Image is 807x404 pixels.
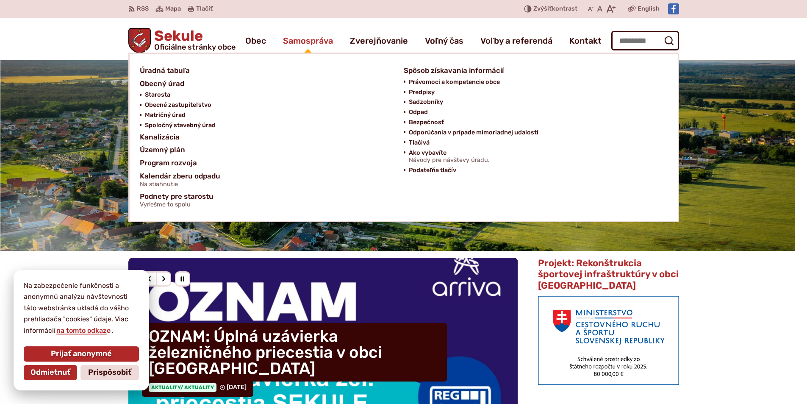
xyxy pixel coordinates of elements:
[409,138,657,148] a: Tlačivá
[31,368,70,377] span: Odmietnuť
[149,383,216,392] span: Aktuality
[636,4,661,14] a: English
[145,120,394,131] a: Spoločný stavebný úrad
[409,77,657,87] a: Právomoci a kompetencie obce
[245,29,266,53] a: Obec
[404,64,504,77] span: Spôsob získavania informácií
[409,97,657,107] a: Sadzobníky
[668,3,679,14] img: Prejsť na Facebook stránku
[638,4,660,14] span: English
[128,28,151,53] img: Prejsť na domovskú stránku
[140,77,184,90] span: Obecný úrad
[165,4,181,14] span: Mapa
[409,148,657,166] a: Ako vybavíteNávody pre návštevy úradu.
[569,29,602,53] a: Kontakt
[145,120,216,131] span: Spoločný stavebný úrad
[24,346,139,362] button: Prijať anonymné
[140,201,214,208] span: Vyriešme to spolu
[409,97,443,107] span: Sadzobníky
[140,190,657,211] a: Podnety pre starostuVyriešme to spolu
[145,100,211,110] span: Obecné zastupiteľstvo
[140,156,197,170] span: Program rozvoja
[404,64,657,77] a: Spôsob získavania informácií
[409,117,444,128] span: Bezpečnosť
[533,6,577,13] span: kontrast
[140,131,180,144] span: Kanalizácia
[145,100,394,110] a: Obecné zastupiteľstvo
[140,181,220,188] span: Na stiahnutie
[425,29,463,53] a: Voľný čas
[145,110,394,120] a: Matričný úrad
[140,143,394,156] a: Územný plán
[55,326,111,334] a: na tomto odkaze
[142,271,157,287] div: Predošlý slajd
[140,64,394,77] a: Úradná tabuľa
[409,165,657,176] a: Podateľňa tlačív
[51,349,112,359] span: Prijať anonymné
[409,165,456,176] span: Podateľňa tlačív
[409,128,657,138] a: Odporúčania v prípade mimoriadnej udalosti
[196,6,213,13] span: Tlačiť
[409,148,490,166] span: Ako vybavíte
[140,156,394,170] a: Program rozvoja
[175,271,190,287] div: Pozastaviť pohyb slajdera
[409,87,657,98] a: Predpisy
[137,4,149,14] span: RSS
[156,271,171,287] div: Nasledujúci slajd
[409,157,490,164] span: Návody pre návštevy úradu.
[409,107,428,117] span: Odpad
[140,131,394,144] a: Kanalizácia
[180,384,214,390] span: / Aktuality
[538,296,679,385] img: min-cras.png
[88,368,131,377] span: Prispôsobiť
[140,170,394,190] a: Kalendár zberu odpaduNa stiahnutie
[227,384,247,391] span: [DATE]
[283,29,333,53] a: Samospráva
[533,5,552,12] span: Zvýšiť
[538,257,679,291] span: Projekt: Rekonštrukcia športovej infraštruktúry v obci [GEOGRAPHIC_DATA]
[140,77,394,90] a: Obecný úrad
[154,43,236,51] span: Oficiálne stránky obce
[128,28,236,53] a: Logo Sekule, prejsť na domovskú stránku.
[409,138,430,148] span: Tlačivá
[142,323,447,382] h4: OZNAM: Úplná uzávierka železničného priecestia v obci [GEOGRAPHIC_DATA]
[24,280,139,336] p: Na zabezpečenie funkčnosti a anonymnú analýzu návštevnosti táto webstránka ukladá do vášho prehli...
[80,365,139,380] button: Prispôsobiť
[409,128,538,138] span: Odporúčania v prípade mimoriadnej udalosti
[140,170,220,190] span: Kalendár zberu odpadu
[151,29,236,51] h1: Sekule
[350,29,408,53] a: Zverejňovanie
[145,90,170,100] span: Starosta
[24,365,77,380] button: Odmietnuť
[409,87,435,98] span: Predpisy
[480,29,552,53] a: Voľby a referendá
[140,143,185,156] span: Územný plán
[409,77,500,87] span: Právomoci a kompetencie obce
[145,110,186,120] span: Matričný úrad
[409,117,657,128] a: Bezpečnosť
[409,107,657,117] a: Odpad
[145,90,394,100] a: Starosta
[140,64,190,77] span: Úradná tabuľa
[140,190,214,211] span: Podnety pre starostu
